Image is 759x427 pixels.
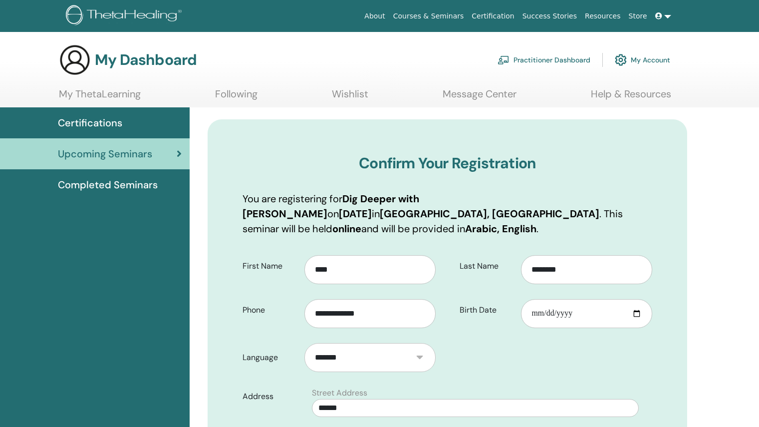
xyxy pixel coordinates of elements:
[58,115,122,130] span: Certifications
[615,51,627,68] img: cog.svg
[498,55,509,64] img: chalkboard-teacher.svg
[452,257,521,276] label: Last Name
[360,7,389,25] a: About
[66,5,185,27] img: logo.png
[58,177,158,192] span: Completed Seminars
[452,301,521,320] label: Birth Date
[312,387,367,399] label: Street Address
[443,88,516,107] a: Message Center
[235,387,306,406] label: Address
[468,7,518,25] a: Certification
[465,222,536,235] b: Arabic, English
[235,301,304,320] label: Phone
[58,146,152,161] span: Upcoming Seminars
[581,7,625,25] a: Resources
[625,7,651,25] a: Store
[235,348,304,367] label: Language
[380,207,599,220] b: [GEOGRAPHIC_DATA], [GEOGRAPHIC_DATA]
[243,191,652,236] p: You are registering for on in . This seminar will be held and will be provided in .
[332,222,361,235] b: online
[591,88,671,107] a: Help & Resources
[498,49,590,71] a: Practitioner Dashboard
[389,7,468,25] a: Courses & Seminars
[235,257,304,276] label: First Name
[95,51,197,69] h3: My Dashboard
[59,44,91,76] img: generic-user-icon.jpg
[615,49,670,71] a: My Account
[332,88,368,107] a: Wishlist
[243,154,652,172] h3: Confirm Your Registration
[215,88,257,107] a: Following
[518,7,581,25] a: Success Stories
[339,207,372,220] b: [DATE]
[59,88,141,107] a: My ThetaLearning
